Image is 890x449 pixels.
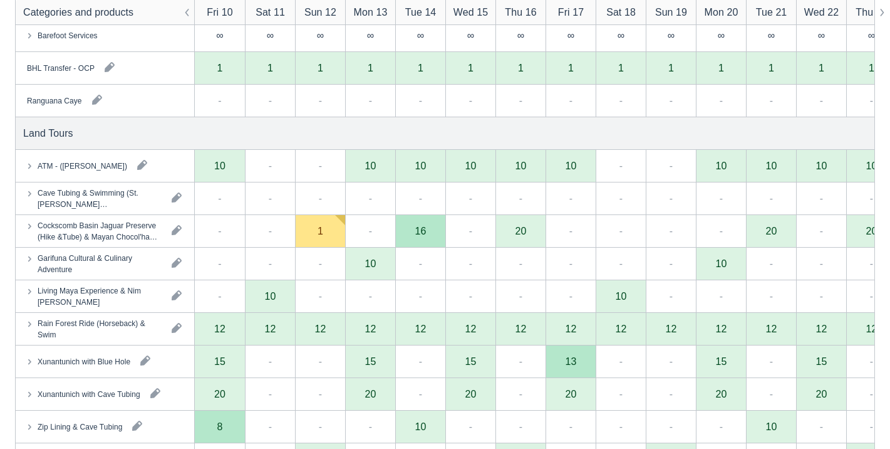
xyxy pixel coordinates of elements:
[365,324,376,334] div: 12
[269,386,272,401] div: -
[668,30,675,40] div: ∞
[870,288,873,304] div: -
[870,191,873,206] div: -
[269,191,272,206] div: -
[804,5,839,20] div: Wed 22
[870,419,873,434] div: -
[716,161,727,171] div: 10
[820,223,823,238] div: -
[670,419,673,434] div: -
[566,356,577,366] div: 13
[870,386,873,401] div: -
[318,63,323,73] div: 1
[619,93,623,108] div: -
[319,256,322,271] div: -
[369,223,372,238] div: -
[716,324,727,334] div: 12
[38,421,123,432] div: Zip Lining & Cave Tubing
[269,419,272,434] div: -
[870,256,873,271] div: -
[368,63,373,73] div: 1
[519,191,522,206] div: -
[566,389,577,399] div: 20
[469,288,472,304] div: -
[38,219,162,242] div: Cockscomb Basin Jaguar Preserve (Hike &Tube) & Mayan Chocol'ha (Chocolate) Tour
[495,52,546,85] div: 1
[218,93,221,108] div: -
[670,386,673,401] div: -
[619,256,623,271] div: -
[546,52,596,85] div: 1
[866,161,877,171] div: 10
[619,223,623,238] div: -
[566,324,577,334] div: 12
[505,5,536,20] div: Thu 16
[519,386,522,401] div: -
[415,324,427,334] div: 12
[519,256,522,271] div: -
[467,30,474,40] div: ∞
[770,256,773,271] div: -
[816,324,827,334] div: 12
[319,93,322,108] div: -
[217,63,223,73] div: 1
[419,256,422,271] div: -
[365,356,376,366] div: 15
[668,63,674,73] div: 1
[720,288,723,304] div: -
[367,30,374,40] div: ∞
[816,161,827,171] div: 10
[869,63,874,73] div: 1
[216,30,223,40] div: ∞
[38,317,162,340] div: Rain Forest Ride (Horseback) & Swim
[38,160,127,171] div: ATM - ([PERSON_NAME])
[465,389,477,399] div: 20
[453,5,488,20] div: Wed 15
[619,158,623,173] div: -
[465,356,477,366] div: 15
[569,223,572,238] div: -
[319,288,322,304] div: -
[195,52,245,85] div: 1
[718,63,724,73] div: 1
[369,93,372,108] div: -
[369,288,372,304] div: -
[369,419,372,434] div: -
[245,52,295,85] div: 1
[818,30,825,40] div: ∞
[820,419,823,434] div: -
[269,223,272,238] div: -
[445,52,495,85] div: 1
[369,191,372,206] div: -
[405,5,437,20] div: Tue 14
[670,191,673,206] div: -
[469,93,472,108] div: -
[819,63,824,73] div: 1
[38,187,162,209] div: Cave Tubing & Swimming (St. [PERSON_NAME] [GEOGRAPHIC_DATA])
[569,93,572,108] div: -
[417,30,424,40] div: ∞
[770,93,773,108] div: -
[619,191,623,206] div: -
[616,291,627,301] div: 10
[569,191,572,206] div: -
[619,354,623,369] div: -
[265,324,276,334] div: 12
[315,324,326,334] div: 12
[38,356,130,367] div: Xunantunich with Blue Hole
[419,191,422,206] div: -
[38,388,140,399] div: Xunantunich with Cave Tubing
[716,356,727,366] div: 15
[419,354,422,369] div: -
[670,288,673,304] div: -
[269,354,272,369] div: -
[318,226,323,236] div: 1
[816,356,827,366] div: 15
[569,419,572,434] div: -
[770,191,773,206] div: -
[256,5,285,20] div: Sat 11
[768,30,775,40] div: ∞
[465,161,477,171] div: 10
[38,252,162,275] div: Garifuna Cultural & Culinary Adventure
[716,258,727,268] div: 10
